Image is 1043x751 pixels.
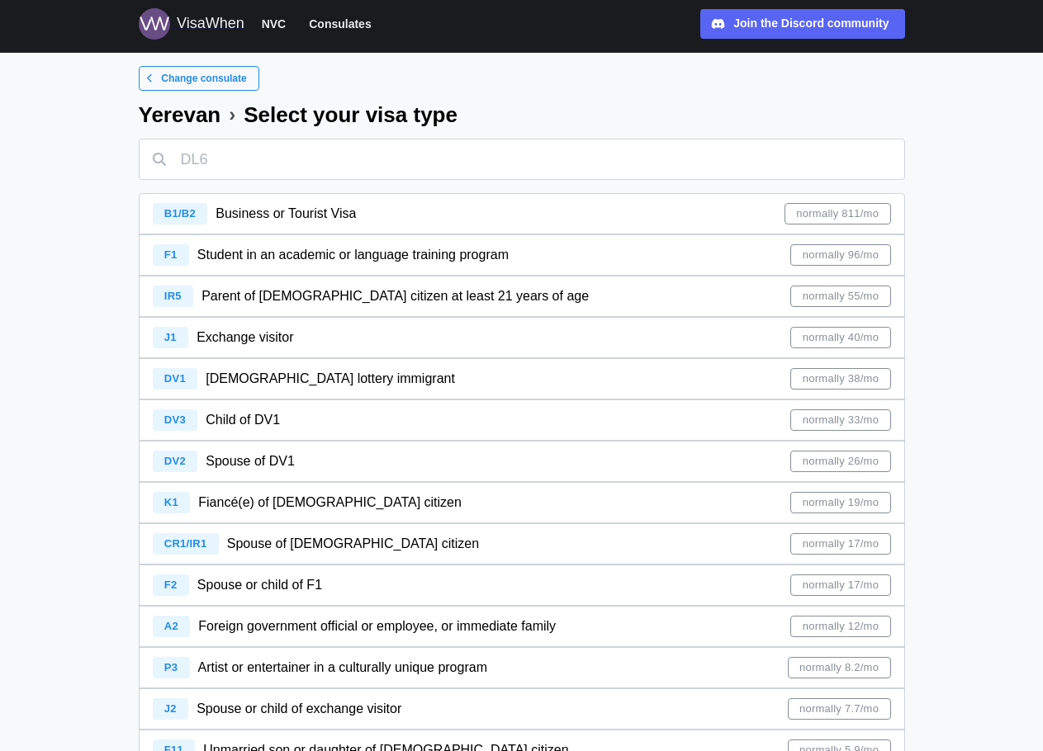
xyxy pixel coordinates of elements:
a: J2 Spouse or child of exchange visitornormally 7.7/mo [139,688,905,730]
span: Fiancé(e) of [DEMOGRAPHIC_DATA] citizen [198,495,462,509]
span: normally 7.7/mo [799,699,879,719]
span: normally 38/mo [803,369,879,389]
a: CR1/IR1 Spouse of [DEMOGRAPHIC_DATA] citizennormally 17/mo [139,523,905,564]
span: normally 811/mo [796,204,879,224]
span: F2 [164,579,178,591]
span: normally 19/mo [803,493,879,512]
span: IR5 [164,290,182,302]
a: F1 Student in an academic or language training programnormally 96/mo [139,234,905,276]
a: DV3 Child of DV1normally 33/mo [139,399,905,441]
span: normally 26/mo [803,451,879,471]
span: DV3 [164,413,186,426]
span: Child of DV1 [206,413,280,427]
input: DL6 [139,139,905,180]
div: VisaWhen [177,12,244,35]
span: normally 40/mo [803,328,879,347]
span: normally 12/mo [803,616,879,636]
a: IR5 Parent of [DEMOGRAPHIC_DATA] citizen at least 21 years of agenormally 55/mo [139,276,905,317]
span: P3 [164,661,178,673]
button: Consulates [301,13,378,35]
span: DV2 [164,455,186,467]
span: Exchange visitor [197,330,293,344]
div: Yerevan [139,104,221,125]
span: Parent of [DEMOGRAPHIC_DATA] citizen at least 21 years of age [201,289,589,303]
span: J1 [164,331,177,343]
span: Spouse or child of F1 [197,578,322,592]
a: DV1 [DEMOGRAPHIC_DATA] lottery immigrantnormally 38/mo [139,358,905,399]
span: J2 [164,702,177,715]
span: CR1/IR1 [164,537,207,550]
span: DV1 [164,372,186,385]
span: normally 33/mo [803,410,879,430]
a: B1/B2 Business or Tourist Visanormally 811/mo [139,193,905,234]
a: Join the Discord community [700,9,905,39]
a: P3 Artist or entertainer in a culturally unique programnormally 8.2/mo [139,647,905,688]
span: Business or Tourist Visa [216,206,356,220]
span: normally 8.2/mo [799,658,879,678]
div: Select your visa type [244,104,457,125]
span: [DEMOGRAPHIC_DATA] lottery immigrant [206,371,455,385]
a: J1 Exchange visitornormally 40/mo [139,317,905,358]
span: A2 [164,620,178,632]
span: Spouse of DV1 [206,454,295,468]
span: normally 55/mo [803,286,879,306]
div: › [229,105,235,125]
a: Logo for VisaWhen VisaWhen [139,8,244,40]
a: DV2 Spouse of DV1normally 26/mo [139,441,905,482]
a: K1 Fiancé(e) of [DEMOGRAPHIC_DATA] citizennormally 19/mo [139,482,905,523]
span: Foreign government official or employee, or immediate family [198,619,556,633]
span: B1/B2 [164,207,196,220]
span: normally 96/mo [803,245,879,265]
span: normally 17/mo [803,575,879,595]
span: NVC [262,14,287,34]
a: F2 Spouse or child of F1normally 17/mo [139,564,905,606]
span: normally 17/mo [803,534,879,554]
span: F1 [164,248,178,261]
img: Logo for VisaWhen [139,8,170,40]
span: Spouse of [DEMOGRAPHIC_DATA] citizen [227,536,479,550]
span: Consulates [309,14,371,34]
span: K1 [164,496,178,508]
span: Change consulate [161,67,246,90]
span: Student in an academic or language training program [197,248,509,262]
div: Join the Discord community [733,15,889,33]
a: Change consulate [139,66,259,91]
button: NVC [254,13,294,35]
span: Artist or entertainer in a culturally unique program [198,660,487,674]
span: Spouse or child of exchange visitor [197,701,401,716]
a: A2 Foreign government official or employee, or immediate familynormally 12/mo [139,606,905,647]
